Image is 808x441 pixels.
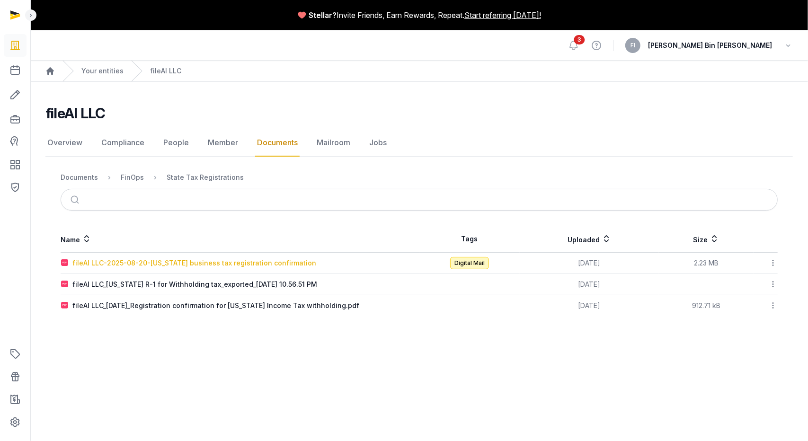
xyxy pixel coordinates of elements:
[659,253,754,274] td: 2.23 MB
[625,38,640,53] button: FI
[61,302,69,309] img: pdf.svg
[315,129,352,157] a: Mailroom
[450,257,489,269] span: Digital Mail
[648,40,772,51] span: [PERSON_NAME] Bin [PERSON_NAME]
[45,129,84,157] a: Overview
[61,259,69,267] img: pdf.svg
[638,331,808,441] iframe: Chat Widget
[659,226,754,253] th: Size
[574,35,585,44] span: 3
[61,166,778,189] nav: Breadcrumb
[630,43,635,48] span: FI
[72,280,317,289] div: fileAI LLC_[US_STATE] R-1 for Withholding tax_exported_[DATE] 10.56.51 PM
[121,173,144,182] div: FinOps
[206,129,240,157] a: Member
[167,173,244,182] div: State Tax Registrations
[45,105,106,122] h2: fileAI LLC
[72,301,359,310] div: fileAI LLC_[DATE]_Registration confirmation for [US_STATE] Income Tax withholding.pdf
[419,226,520,253] th: Tags
[367,129,389,157] a: Jobs
[255,129,300,157] a: Documents
[61,173,98,182] div: Documents
[464,9,541,21] a: Start referring [DATE]!
[72,258,316,268] div: fileAI LLC-2025-08-20-[US_STATE] business tax registration confirmation
[659,295,754,317] td: 912.71 kB
[309,9,337,21] span: Stellar?
[99,129,146,157] a: Compliance
[61,226,419,253] th: Name
[81,66,124,76] a: Your entities
[65,189,87,210] button: Submit
[520,226,659,253] th: Uploaded
[61,281,69,288] img: pdf.svg
[150,66,181,76] a: fileAI LLC
[578,301,601,309] span: [DATE]
[578,280,601,288] span: [DATE]
[30,61,808,82] nav: Breadcrumb
[578,259,601,267] span: [DATE]
[45,129,793,157] nav: Tabs
[161,129,191,157] a: People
